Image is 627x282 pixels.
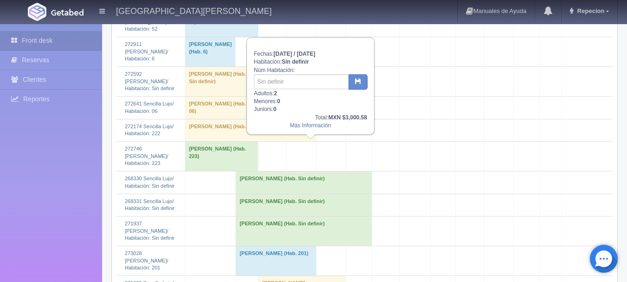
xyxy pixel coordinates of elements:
a: 272592 [PERSON_NAME]/Habitación: Sin definir [125,71,175,91]
a: 268331 Sencilla Lujo/Habitación: Sin definir [125,198,175,211]
a: 273028 [PERSON_NAME]/Habitación: 201 [125,250,168,270]
td: [PERSON_NAME] (Hab. Sin definir) [236,171,372,194]
td: [PERSON_NAME] (Hab. 201) [236,246,317,276]
td: [PERSON_NAME] (Hab. 223) [185,142,259,171]
td: [PERSON_NAME] (Hab. 06) [185,97,259,119]
span: Repecion [575,7,605,14]
a: 272746 [PERSON_NAME]/Habitación: 223 [125,146,168,166]
td: [PERSON_NAME] (Hab. Sin definir) [236,194,372,216]
b: Sin definir [282,59,309,65]
td: [PERSON_NAME] (Hab. Sin definir) [236,216,372,246]
a: Más Información [290,122,331,129]
td: [PERSON_NAME] (Hab. 6) [185,37,236,66]
img: Getabed [51,9,84,16]
b: 0 [277,98,280,105]
a: 272641 Sencilla Lujo/Habitación: 06 [125,101,174,114]
b: 2 [274,90,277,97]
input: Sin definir [254,74,349,89]
b: 0 [273,106,277,112]
td: [PERSON_NAME] (Hab. Sin definir) [185,67,259,97]
a: 272911 [PERSON_NAME]/Habitación: 6 [125,41,168,61]
td: [PERSON_NAME] (Hab. 222) [185,119,317,141]
b: MXN $3,000.58 [329,114,367,121]
b: [DATE] / [DATE] [274,51,316,57]
a: 268330 Sencilla Lujo/Habitación: Sin definir [125,176,175,189]
a: 271937 [PERSON_NAME]/Habitación: Sin definir [125,221,175,241]
a: 272174 Sencilla Lujo/Habitación: 222 [125,124,174,137]
img: Getabed [28,3,46,21]
div: Fechas: Habitación: Núm Habitación: Adultos: Menores: Juniors: [247,38,374,134]
h4: [GEOGRAPHIC_DATA][PERSON_NAME] [116,5,271,16]
div: Total: [254,114,367,122]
